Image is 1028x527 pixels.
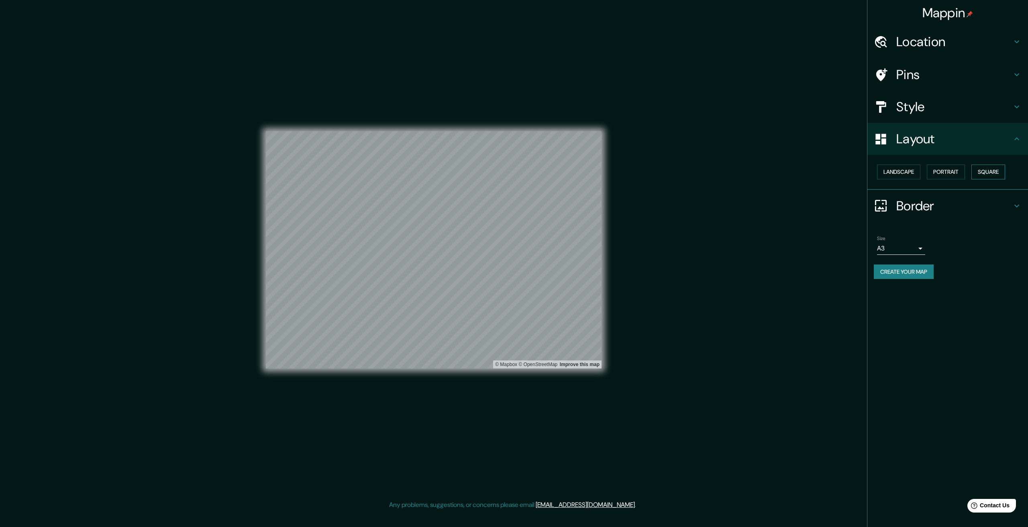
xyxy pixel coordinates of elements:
div: A3 [877,242,925,255]
p: Any problems, suggestions, or concerns please email . [389,500,636,510]
div: Location [867,26,1028,58]
h4: Layout [896,131,1012,147]
iframe: Help widget launcher [957,496,1019,518]
h4: Border [896,198,1012,214]
div: Style [867,91,1028,123]
button: Landscape [877,165,920,179]
a: OpenStreetMap [518,362,557,367]
h4: Style [896,99,1012,115]
div: Border [867,190,1028,222]
label: Size [877,235,885,242]
canvas: Map [266,131,602,368]
div: . [636,500,637,510]
a: [EMAIL_ADDRESS][DOMAIN_NAME] [536,501,635,509]
a: Map feedback [560,362,600,367]
button: Portrait [927,165,965,179]
h4: Pins [896,67,1012,83]
img: pin-icon.png [967,11,973,17]
div: . [637,500,639,510]
button: Create your map [874,265,934,279]
div: Layout [867,123,1028,155]
button: Square [971,165,1005,179]
a: Mapbox [495,362,517,367]
h4: Location [896,34,1012,50]
h4: Mappin [922,5,973,21]
div: Pins [867,59,1028,91]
